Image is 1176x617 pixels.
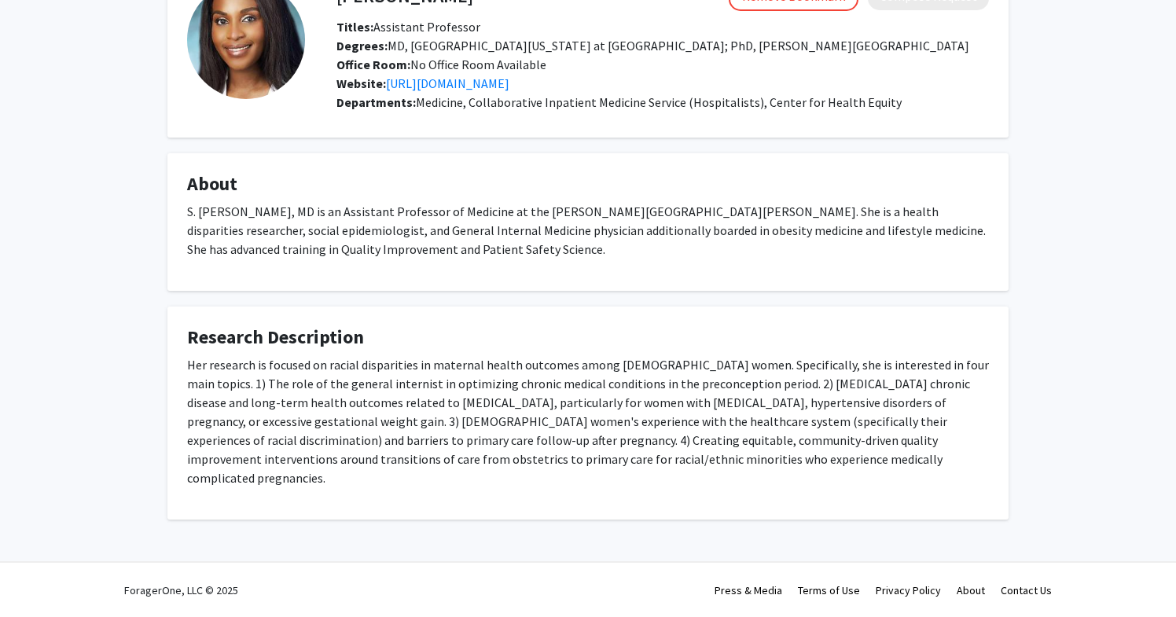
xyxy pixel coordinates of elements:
span: No Office Room Available [336,57,546,72]
h4: About [187,173,989,196]
b: Degrees: [336,38,388,53]
b: Website: [336,75,386,91]
p: S. [PERSON_NAME], MD is an Assistant Professor of Medicine at the [PERSON_NAME][GEOGRAPHIC_DATA][... [187,202,989,259]
a: Opens in a new tab [386,75,509,91]
span: Medicine, Collaborative Inpatient Medicine Service (Hospitalists), Center for Health Equity [416,94,902,110]
span: MD, [GEOGRAPHIC_DATA][US_STATE] at [GEOGRAPHIC_DATA]; PhD, [PERSON_NAME][GEOGRAPHIC_DATA] [336,38,969,53]
a: Terms of Use [798,583,860,597]
b: Office Room: [336,57,410,72]
h4: Research Description [187,326,989,349]
span: Assistant Professor [336,19,480,35]
iframe: Chat [12,546,67,605]
a: Privacy Policy [876,583,941,597]
p: Her research is focused on racial disparities in maternal health outcomes among [DEMOGRAPHIC_DATA... [187,355,989,487]
a: About [957,583,985,597]
a: Contact Us [1001,583,1052,597]
b: Titles: [336,19,373,35]
a: Press & Media [715,583,782,597]
b: Departments: [336,94,416,110]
